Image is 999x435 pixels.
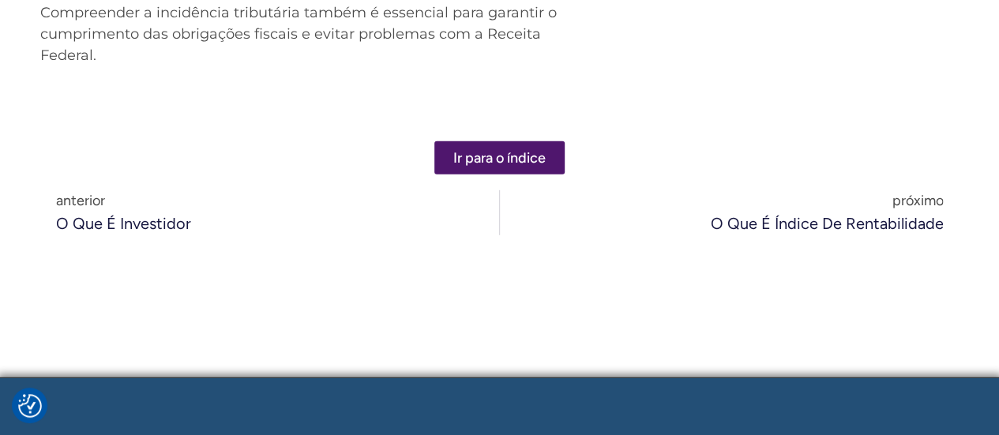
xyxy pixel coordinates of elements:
[434,141,565,174] a: Ir para o índice
[56,190,191,212] span: anterior
[18,394,42,418] img: Revisit consent button
[500,190,959,235] a: próximoO que é Índice de Rentabilidade
[710,190,943,212] span: próximo
[40,190,499,235] a: anteriorO que é Investidor
[18,394,42,418] button: Preferências de consentimento
[56,212,191,235] span: O que é Investidor
[710,212,943,235] span: O que é Índice de Rentabilidade
[453,151,546,165] span: Ir para o índice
